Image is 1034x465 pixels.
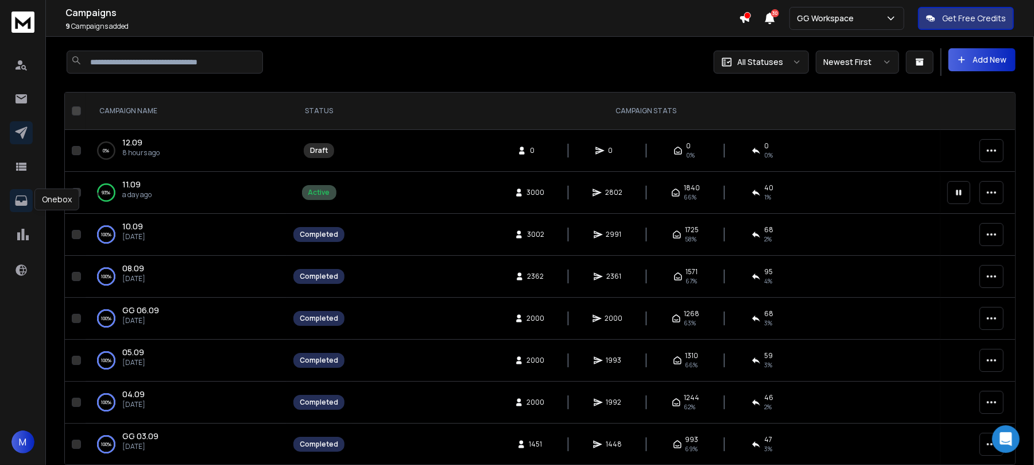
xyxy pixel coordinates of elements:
span: GG 03.09 [122,431,158,441]
p: [DATE] [122,442,158,451]
span: 2361 [606,272,621,281]
span: 2362 [528,272,544,281]
span: 1448 [606,440,622,449]
div: Draft [310,146,328,155]
span: 66 % [684,193,696,202]
a: GG 03.09 [122,431,158,442]
a: GG 06.09 [122,305,159,316]
button: Get Free Credits [918,7,1014,30]
button: Add New [948,48,1016,71]
span: 0% [764,151,773,160]
span: 1725 [685,225,699,235]
button: M [11,431,34,454]
th: STATUS [286,93,351,130]
span: 1268 [684,309,700,318]
td: 100%04.09[DATE] [86,382,286,424]
th: CAMPAIGN NAME [86,93,286,130]
p: [DATE] [122,358,145,367]
td: 100%08.09[DATE] [86,256,286,298]
div: Active [308,188,330,197]
span: 993 [686,435,699,444]
p: [DATE] [122,316,159,325]
span: 3002 [527,230,544,239]
button: Newest First [816,51,899,74]
span: 2802 [605,188,622,197]
td: 0%12.098 hours ago [86,130,286,172]
span: 1 % [764,193,771,202]
td: 100%GG 06.09[DATE] [86,298,286,340]
span: 04.09 [122,389,145,399]
h1: Campaigns [65,6,739,20]
span: 62 % [684,402,696,412]
span: 67 % [686,276,698,286]
div: Onebox [34,189,79,210]
p: 100 % [101,397,111,408]
div: Completed [300,230,338,239]
img: logo [11,11,34,33]
span: 46 [764,393,773,402]
span: 10.09 [122,221,143,232]
p: 100 % [101,439,111,450]
p: GG Workspace [797,13,858,24]
span: 63 % [684,318,696,328]
span: 66 % [686,360,698,370]
a: 05.09 [122,347,144,358]
td: 100%05.09[DATE] [86,340,286,382]
span: 3 % [764,444,772,454]
th: CAMPAIGN STATS [351,93,940,130]
p: [DATE] [122,274,145,283]
a: 11.09 [122,179,141,190]
span: 2 % [764,402,772,412]
div: Completed [300,398,338,407]
span: 95 [764,267,773,276]
span: 1244 [684,393,700,402]
span: 4 % [764,276,772,286]
span: 2000 [527,398,545,407]
span: 1993 [606,356,622,365]
p: 0 % [103,145,110,156]
span: 0 [764,141,769,151]
p: 100 % [101,271,111,282]
span: 68 [764,225,773,235]
span: 2000 [527,314,545,323]
span: 0 [686,141,691,151]
p: All Statuses [737,56,783,68]
span: 30 [771,9,779,17]
p: a day ago [122,190,152,199]
span: 59 [764,351,773,360]
td: 93%11.09a day ago [86,172,286,214]
span: 69 % [686,444,698,454]
p: 100 % [101,313,111,324]
p: Campaigns added [65,22,739,31]
a: 12.09 [122,137,142,148]
p: [DATE] [122,400,145,409]
span: 1571 [686,267,698,276]
p: 8 hours ago [122,148,160,157]
div: Completed [300,356,338,365]
span: 3000 [527,188,545,197]
p: 100 % [101,229,111,240]
span: 05.09 [122,347,144,358]
span: 58 % [685,235,696,244]
span: 0 [608,146,619,155]
span: 3 % [764,318,772,328]
a: 10.09 [122,221,143,232]
span: 2 % [764,235,772,244]
p: [DATE] [122,232,145,241]
td: 100%10.09[DATE] [86,214,286,256]
span: 0 [530,146,541,155]
span: 40 [764,183,773,193]
span: GG 06.09 [122,305,159,316]
span: 1840 [684,183,700,193]
p: 100 % [101,355,111,366]
span: 2000 [527,356,545,365]
span: 0% [686,151,695,160]
div: Completed [300,314,338,323]
span: 9 [65,21,70,31]
p: Get Free Credits [942,13,1006,24]
span: 2000 [605,314,623,323]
